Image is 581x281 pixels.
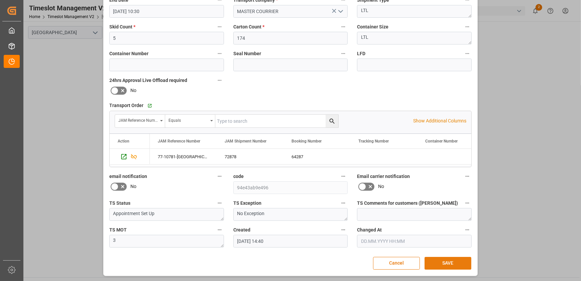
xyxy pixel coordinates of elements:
[233,235,348,248] input: DD.MM.YYYY HH:MM
[335,6,345,17] button: open menu
[215,199,224,207] button: TS Status
[109,208,224,221] textarea: Appointment Set Up
[215,115,338,127] input: Type to search
[463,172,472,181] button: Email carrier notification
[358,139,389,144] span: Tracking Number
[233,226,250,233] span: Created
[357,200,458,207] span: TS Comments for customers ([PERSON_NAME])
[109,102,143,109] span: Transport Order
[425,139,458,144] span: Container Number
[357,5,472,18] textarea: LTL
[225,139,266,144] span: JAM Shipment Number
[373,257,420,270] button: Cancel
[357,32,472,44] textarea: LTL
[283,149,350,164] div: 64287
[413,117,466,124] p: Show Additional Columns
[357,173,410,180] span: Email carrier notification
[215,225,224,234] button: TS MOT
[110,149,150,165] div: Press SPACE to select this row.
[217,149,283,164] div: 72878
[109,5,224,18] input: DD.MM.YYYY HH:MM
[233,23,264,30] span: Carton Count
[378,183,384,190] span: No
[165,115,215,127] button: open menu
[109,173,147,180] span: email notification
[463,49,472,58] button: LFD
[118,139,129,144] div: Action
[215,76,224,85] button: 24hrs Approval Live Offload required
[130,183,136,190] span: No
[215,22,224,31] button: Skid Count *
[109,50,148,57] span: Container Number
[357,50,365,57] span: LFD
[109,23,135,30] span: Skid Count
[233,50,261,57] span: Seal Number
[463,199,472,207] button: TS Comments for customers ([PERSON_NAME])
[357,23,388,30] span: Container Size
[233,173,244,180] span: code
[292,139,322,144] span: Booking Number
[130,87,136,94] span: No
[109,77,187,84] span: 24hrs Approval Live Offload required
[463,22,472,31] button: Container Size
[109,226,127,233] span: TS MOT
[115,115,165,127] button: open menu
[168,116,208,123] div: Equals
[326,115,338,127] button: search button
[233,200,261,207] span: TS Exception
[339,172,348,181] button: code
[215,49,224,58] button: Container Number
[150,149,217,164] div: 77-10781-[GEOGRAPHIC_DATA]
[233,208,348,221] textarea: No Exception
[109,235,224,248] textarea: 3
[109,200,130,207] span: TS Status
[158,139,200,144] span: JAM Reference Number
[463,225,472,234] button: Changed At
[339,199,348,207] button: TS Exception
[118,116,158,123] div: JAM Reference Number
[357,226,382,233] span: Changed At
[339,22,348,31] button: Carton Count *
[215,172,224,181] button: email notification
[339,49,348,58] button: Seal Number
[357,235,472,248] input: DD.MM.YYYY HH:MM
[425,257,471,270] button: SAVE
[339,225,348,234] button: Created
